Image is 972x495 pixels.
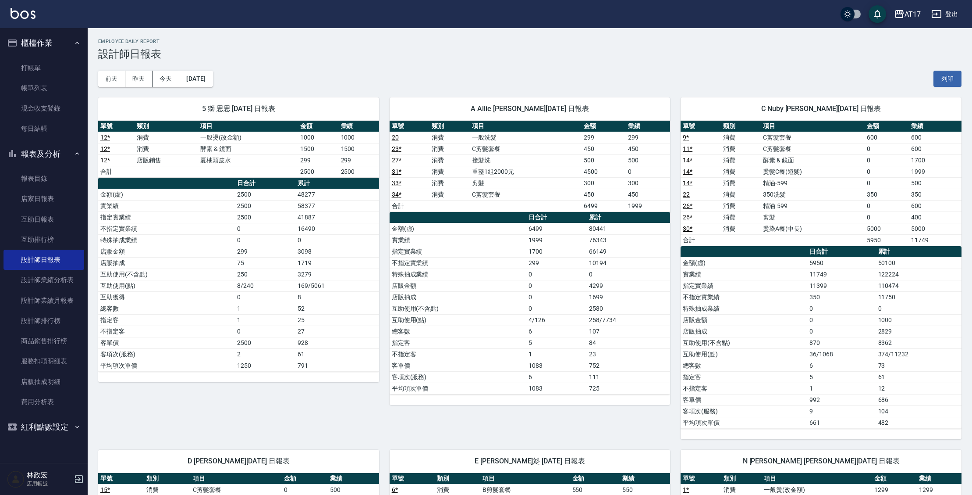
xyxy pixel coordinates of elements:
td: 0 [807,326,876,337]
td: 1250 [235,360,295,371]
td: 73 [876,360,961,371]
td: 0 [526,269,587,280]
td: 互助使用(點) [390,314,526,326]
th: 業績 [626,121,670,132]
td: 4500 [582,166,626,177]
td: 互助使用(不含點) [98,269,235,280]
h5: 林政宏 [27,471,71,480]
a: 帳單列表 [4,78,84,98]
h2: Employee Daily Report [98,39,961,44]
td: 104 [876,405,961,417]
td: 平均項次單價 [390,383,526,394]
td: 2 [235,348,295,360]
td: 不指定客 [98,326,235,337]
td: 5950 [865,234,909,246]
th: 單號 [390,121,430,132]
td: 0 [235,326,295,337]
td: 350洗髮 [761,189,865,200]
td: 4/126 [526,314,587,326]
td: 1000 [339,132,379,143]
td: 總客數 [681,360,807,371]
td: 41887 [295,212,379,223]
td: 0 [807,303,876,314]
td: 總客數 [390,326,526,337]
td: 80441 [587,223,670,234]
td: 8 [295,291,379,303]
td: 25 [295,314,379,326]
td: 27 [295,326,379,337]
td: 燙髮C餐(短髮) [761,166,865,177]
td: 0 [587,269,670,280]
a: 現金收支登錄 [4,98,84,118]
td: 500 [909,177,961,189]
td: 61 [876,371,961,383]
td: 36/1068 [807,348,876,360]
th: 單號 [681,473,721,484]
td: 消費 [429,166,470,177]
td: 0 [235,223,295,234]
td: 0 [807,314,876,326]
td: 客單價 [390,360,526,371]
th: 單號 [681,121,720,132]
td: 1500 [339,143,379,154]
td: 299 [298,154,338,166]
td: 消費 [721,212,761,223]
h3: 設計師日報表 [98,48,961,60]
button: 昨天 [125,71,153,87]
td: 725 [587,383,670,394]
th: 類別 [721,121,761,132]
th: 業績 [909,121,961,132]
td: 9 [807,405,876,417]
td: 122224 [876,269,961,280]
td: 指定實業績 [98,212,235,223]
td: 10194 [587,257,670,269]
td: 300 [626,177,670,189]
td: 剪髮 [761,212,865,223]
th: 類別 [144,473,190,484]
td: 111 [587,371,670,383]
a: 22 [683,191,690,198]
td: 0 [865,166,909,177]
td: 500 [626,154,670,166]
td: 8/240 [235,280,295,291]
td: 661 [807,417,876,428]
td: 0 [865,143,909,154]
a: 打帳單 [4,58,84,78]
span: C Nuby [PERSON_NAME][DATE] 日報表 [691,104,951,113]
td: 不指定客 [390,348,526,360]
table: a dense table [390,212,670,395]
td: 5 [807,371,876,383]
td: 1083 [526,383,587,394]
th: 類別 [435,473,480,484]
td: 平均項次單價 [98,360,235,371]
td: 75 [235,257,295,269]
td: 107 [587,326,670,337]
th: 單號 [390,473,435,484]
td: C剪髮套餐 [470,143,582,154]
td: 消費 [135,132,198,143]
td: 客單價 [98,337,235,348]
td: 合計 [98,166,135,177]
td: 600 [865,132,909,143]
td: 一般洗髮 [470,132,582,143]
td: 250 [235,269,295,280]
td: 消費 [721,189,761,200]
td: 1500 [298,143,338,154]
td: 5950 [807,257,876,269]
td: 1 [235,303,295,314]
td: 店販金額 [390,280,526,291]
td: 1700 [909,154,961,166]
td: 1700 [526,246,587,257]
th: 項目 [198,121,298,132]
td: 0 [235,234,295,246]
td: 258/7734 [587,314,670,326]
th: 項目 [480,473,570,484]
p: 店用帳號 [27,480,71,488]
table: a dense table [390,121,670,212]
td: 特殊抽成業績 [681,303,807,314]
img: Logo [11,8,35,19]
th: 項目 [470,121,582,132]
td: 指定客 [681,371,807,383]
td: 店販金額 [98,246,235,257]
th: 日合計 [526,212,587,223]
